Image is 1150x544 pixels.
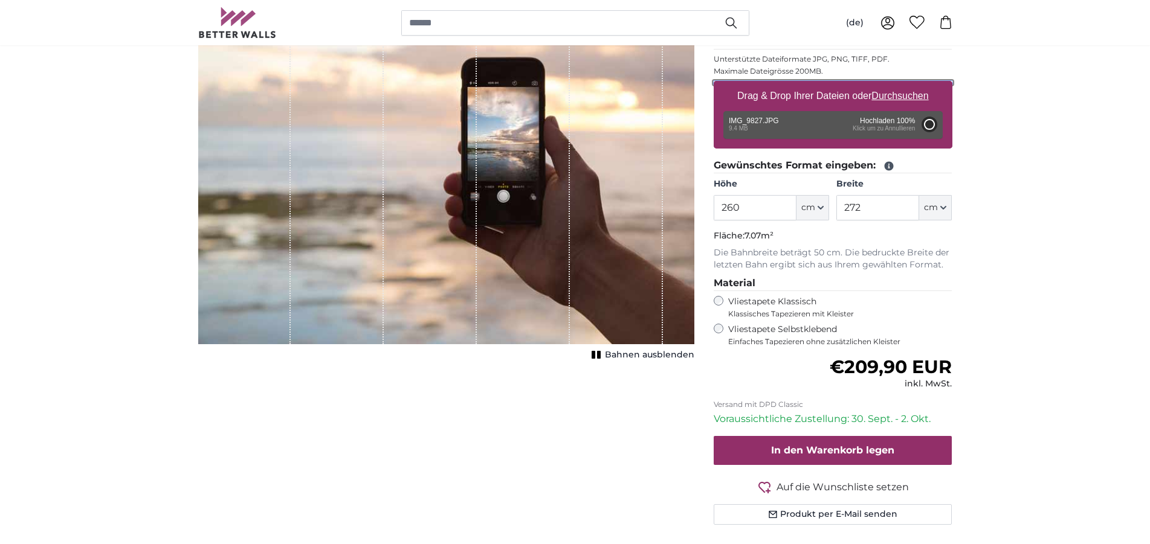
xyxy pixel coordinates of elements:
p: Die Bahnbreite beträgt 50 cm. Die bedruckte Breite der letzten Bahn ergibt sich aus Ihrem gewählt... [714,247,952,271]
span: Auf die Wunschliste setzen [777,480,909,494]
p: Voraussichtliche Zustellung: 30. Sept. - 2. Okt. [714,412,952,426]
u: Durchsuchen [871,91,928,101]
span: Bahnen ausblenden [605,349,694,361]
button: (de) [836,12,873,34]
button: Auf die Wunschliste setzen [714,479,952,494]
p: Versand mit DPD Classic [714,400,952,409]
img: Betterwalls [198,7,277,38]
button: cm [919,195,952,220]
button: cm [796,195,829,220]
div: inkl. MwSt. [830,378,952,390]
label: Breite [836,178,952,190]
span: 7.07m² [745,230,774,241]
legend: Gewünschtes Format eingeben: [714,158,952,173]
span: Einfaches Tapezieren ohne zusätzlichen Kleister [728,337,952,347]
span: €209,90 EUR [830,356,952,378]
label: Drag & Drop Ihrer Dateien oder [732,84,934,108]
label: Vliestapete Selbstklebend [728,324,952,347]
label: Vliestapete Klassisch [728,296,942,319]
button: Bahnen ausblenden [588,347,694,363]
button: Produkt per E-Mail senden [714,504,952,525]
span: cm [801,202,815,214]
span: Klassisches Tapezieren mit Kleister [728,309,942,319]
p: Maximale Dateigrösse 200MB. [714,66,952,76]
p: Fläche: [714,230,952,242]
legend: Material [714,276,952,291]
span: In den Warenkorb legen [771,444,894,456]
p: Unterstützte Dateiformate JPG, PNG, TIFF, PDF. [714,54,952,64]
label: Höhe [714,178,829,190]
button: In den Warenkorb legen [714,436,952,465]
span: cm [924,202,938,214]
